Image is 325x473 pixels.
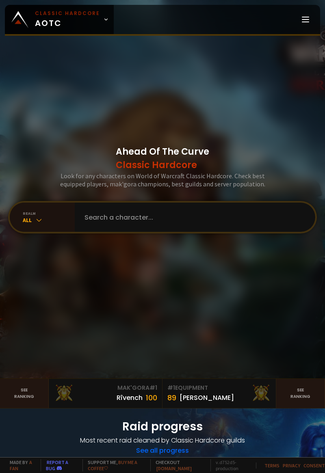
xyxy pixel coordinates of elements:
[10,418,315,435] h1: Raid progress
[167,384,175,392] span: # 1
[23,216,75,224] div: All
[264,462,279,469] a: Terms
[283,462,300,469] a: Privacy
[10,459,32,471] a: a fan
[146,392,157,403] div: 100
[136,446,189,455] a: See all progress
[35,10,100,29] span: AOTC
[116,145,209,172] h1: Ahead Of The Curve
[162,379,276,408] a: #1Equipment89[PERSON_NAME]
[167,384,271,392] div: Equipment
[49,172,276,188] h3: Look for any characters on World of Warcraft Classic Hardcore. Check best equipped players, mak'g...
[150,459,206,471] span: Checkout
[54,384,157,392] div: Mak'Gora
[180,393,234,403] div: [PERSON_NAME]
[210,459,251,471] span: v. d752d5 - production
[10,435,315,445] h4: Most recent raid cleaned by Classic Hardcore guilds
[156,465,192,471] a: [DOMAIN_NAME]
[88,459,137,471] a: Buy me a coffee
[276,379,325,408] a: Seeranking
[82,459,145,471] span: Support me,
[49,379,162,408] a: Mak'Gora#1Rîvench100
[149,384,157,392] span: # 1
[46,459,68,471] a: Report a bug
[116,158,209,172] span: Classic Hardcore
[80,203,305,232] input: Search a character...
[23,211,75,216] div: realm
[167,392,176,403] div: 89
[5,459,36,471] span: Made by
[5,5,114,34] a: Classic HardcoreAOTC
[117,393,143,403] div: Rîvench
[35,10,100,17] small: Classic Hardcore
[303,462,325,469] a: Consent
